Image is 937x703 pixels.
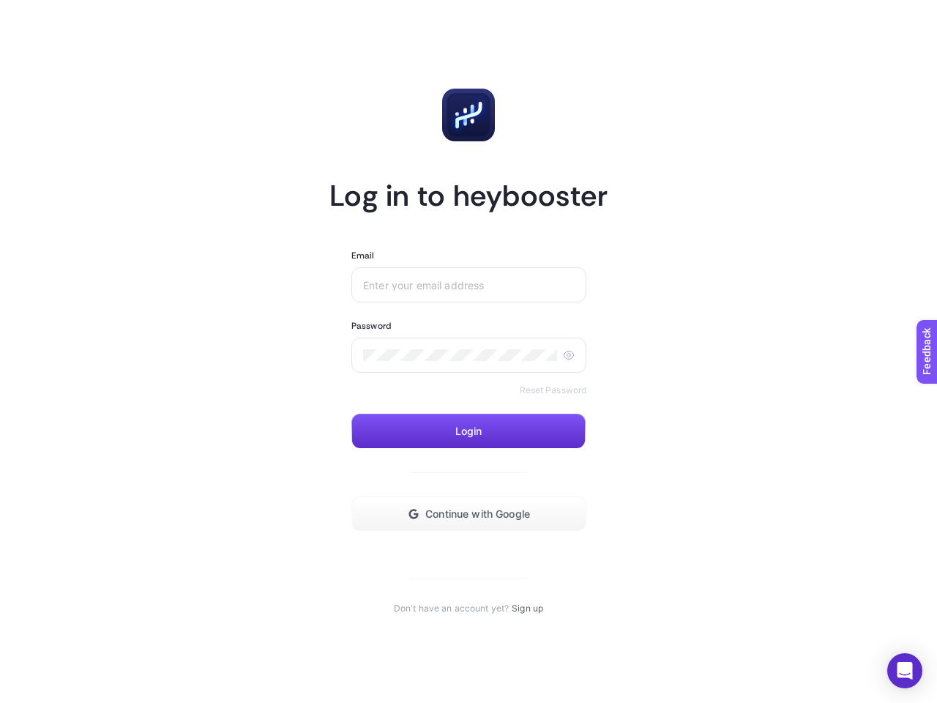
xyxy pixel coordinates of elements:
a: Reset Password [520,384,587,396]
span: Login [455,425,482,437]
span: Feedback [9,4,56,16]
label: Password [351,320,391,332]
div: Open Intercom Messenger [887,653,922,688]
h1: Log in to heybooster [329,176,608,215]
span: Don't have an account yet? [394,603,509,614]
button: Login [351,414,586,449]
a: Sign up [512,603,543,614]
span: Continue with Google [425,508,530,520]
input: Enter your email address [363,279,575,291]
label: Email [351,250,375,261]
button: Continue with Google [351,496,586,532]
